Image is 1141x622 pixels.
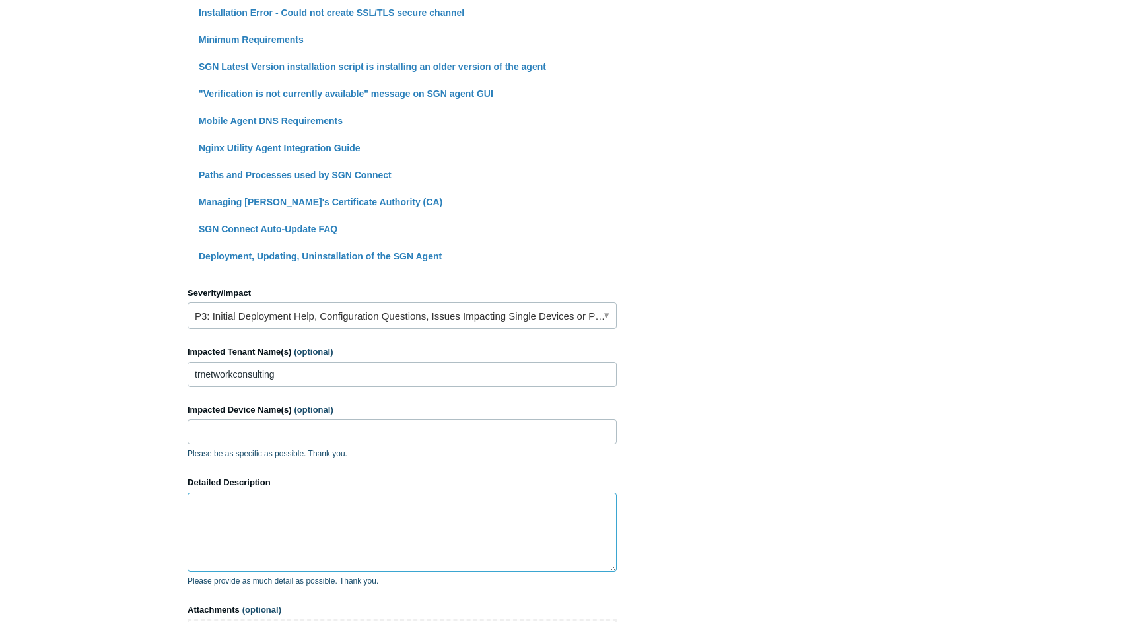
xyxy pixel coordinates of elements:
[199,88,493,99] a: "Verification is not currently available" message on SGN agent GUI
[199,61,546,72] a: SGN Latest Version installation script is installing an older version of the agent
[199,143,360,153] a: Nginx Utility Agent Integration Guide
[199,224,337,234] a: SGN Connect Auto-Update FAQ
[242,605,281,615] span: (optional)
[188,345,617,359] label: Impacted Tenant Name(s)
[188,403,617,417] label: Impacted Device Name(s)
[294,405,333,415] span: (optional)
[188,302,617,329] a: P3: Initial Deployment Help, Configuration Questions, Issues Impacting Single Devices or Past Out...
[294,347,333,357] span: (optional)
[188,287,617,300] label: Severity/Impact
[188,575,617,587] p: Please provide as much detail as possible. Thank you.
[199,34,304,45] a: Minimum Requirements
[199,7,464,18] a: Installation Error - Could not create SSL/TLS secure channel
[199,116,343,126] a: Mobile Agent DNS Requirements
[188,476,617,489] label: Detailed Description
[188,604,617,617] label: Attachments
[199,251,442,261] a: Deployment, Updating, Uninstallation of the SGN Agent
[188,448,617,460] p: Please be as specific as possible. Thank you.
[199,197,442,207] a: Managing [PERSON_NAME]'s Certificate Authority (CA)
[199,170,392,180] a: Paths and Processes used by SGN Connect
